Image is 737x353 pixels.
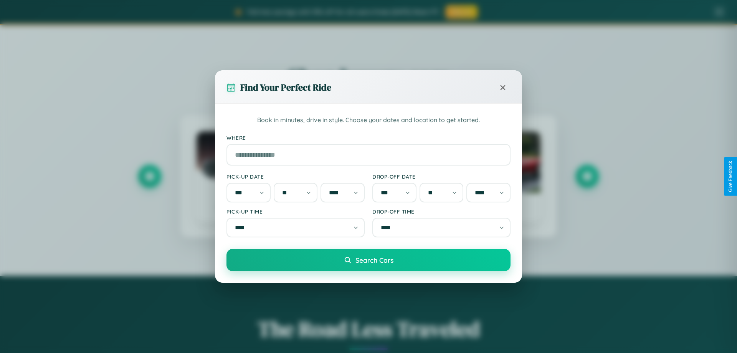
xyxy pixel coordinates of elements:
span: Search Cars [355,256,393,264]
label: Pick-up Date [226,173,365,180]
label: Pick-up Time [226,208,365,215]
label: Drop-off Time [372,208,511,215]
button: Search Cars [226,249,511,271]
label: Drop-off Date [372,173,511,180]
p: Book in minutes, drive in style. Choose your dates and location to get started. [226,115,511,125]
label: Where [226,134,511,141]
h3: Find Your Perfect Ride [240,81,331,94]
